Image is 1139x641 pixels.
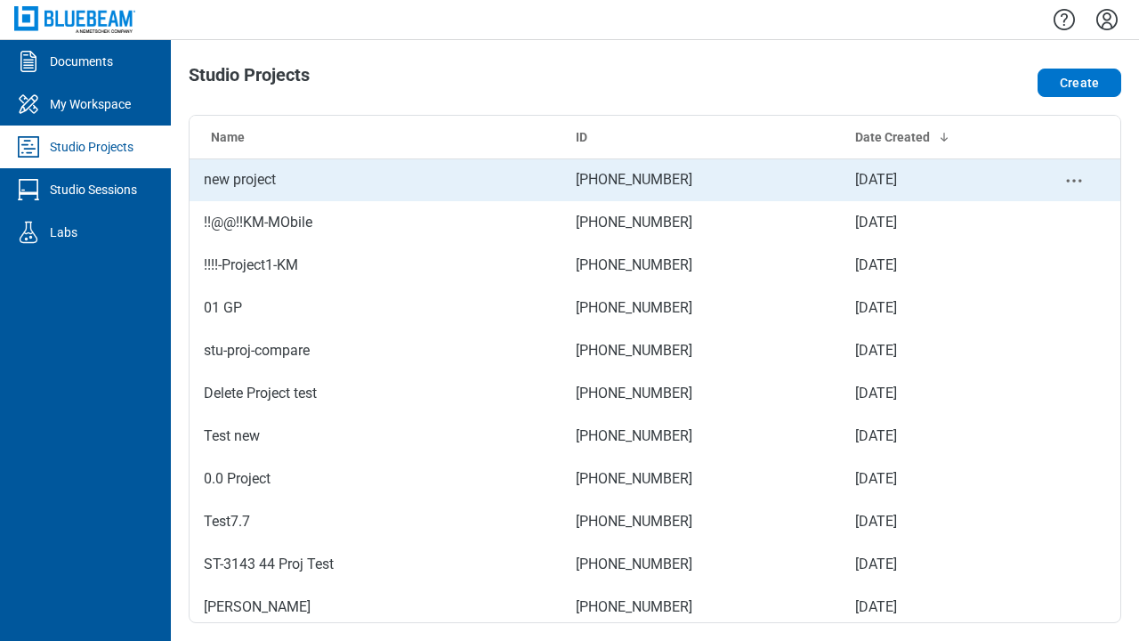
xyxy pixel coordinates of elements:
[211,128,547,146] div: Name
[14,218,43,247] svg: Labs
[1038,69,1121,97] button: Create
[561,158,841,201] td: [PHONE_NUMBER]
[561,543,841,586] td: [PHONE_NUMBER]
[190,201,561,244] td: !!@@!!KM-MObile
[561,458,841,500] td: [PHONE_NUMBER]
[190,329,561,372] td: stu-proj-compare
[561,415,841,458] td: [PHONE_NUMBER]
[189,65,310,93] h1: Studio Projects
[14,175,43,204] svg: Studio Sessions
[561,287,841,329] td: [PHONE_NUMBER]
[1093,4,1121,35] button: Settings
[190,586,561,629] td: [PERSON_NAME]
[50,223,77,241] div: Labs
[841,201,1027,244] td: [DATE]
[841,287,1027,329] td: [DATE]
[576,128,827,146] div: ID
[190,500,561,543] td: Test7.7
[1063,170,1085,191] button: project-actions-menu
[841,244,1027,287] td: [DATE]
[14,47,43,76] svg: Documents
[190,543,561,586] td: ST-3143 44 Proj Test
[841,158,1027,201] td: [DATE]
[841,372,1027,415] td: [DATE]
[841,458,1027,500] td: [DATE]
[561,244,841,287] td: [PHONE_NUMBER]
[190,244,561,287] td: !!!!-Project1-KM
[855,128,1013,146] div: Date Created
[50,138,133,156] div: Studio Projects
[561,329,841,372] td: [PHONE_NUMBER]
[50,53,113,70] div: Documents
[190,415,561,458] td: Test new
[561,586,841,629] td: [PHONE_NUMBER]
[841,543,1027,586] td: [DATE]
[190,158,561,201] td: new project
[14,133,43,161] svg: Studio Projects
[190,458,561,500] td: 0.0 Project
[841,329,1027,372] td: [DATE]
[190,287,561,329] td: 01 GP
[190,372,561,415] td: Delete Project test
[14,90,43,118] svg: My Workspace
[561,372,841,415] td: [PHONE_NUMBER]
[841,586,1027,629] td: [DATE]
[50,181,137,199] div: Studio Sessions
[561,201,841,244] td: [PHONE_NUMBER]
[561,500,841,543] td: [PHONE_NUMBER]
[841,415,1027,458] td: [DATE]
[14,6,135,32] img: Bluebeam, Inc.
[50,95,131,113] div: My Workspace
[841,500,1027,543] td: [DATE]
